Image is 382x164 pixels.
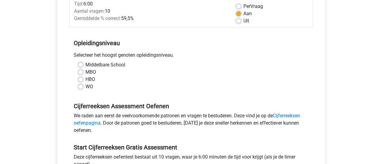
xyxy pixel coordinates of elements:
[74,144,309,151] h5: Start Cijferreeksen Gratis Assessment
[243,10,252,17] label: Aan
[85,61,125,69] label: Middelbare School
[69,0,232,8] div: 6:00
[74,8,105,14] span: Aantal vragen:
[243,3,263,10] label: Vraag
[243,17,249,25] label: Uit
[74,102,309,110] h5: Cijferreeksen Assessment Oefenen
[74,15,121,21] span: Gemiddelde % correct:
[85,69,96,76] label: MBO
[69,112,313,136] div: We raden aan eerst de veelvoorkomende patronen en vragen te bestuderen. Deze vind je op de . Door...
[74,1,83,7] span: Tijd:
[69,52,313,61] div: Selecteer het hoogst genoten opleidingsniveau.
[74,37,309,49] h5: Opleidingsniveau
[69,15,232,22] div: 59,5%
[243,3,250,9] span: Per
[85,76,95,83] label: HBO
[69,8,232,15] div: 10
[85,83,93,90] label: WO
